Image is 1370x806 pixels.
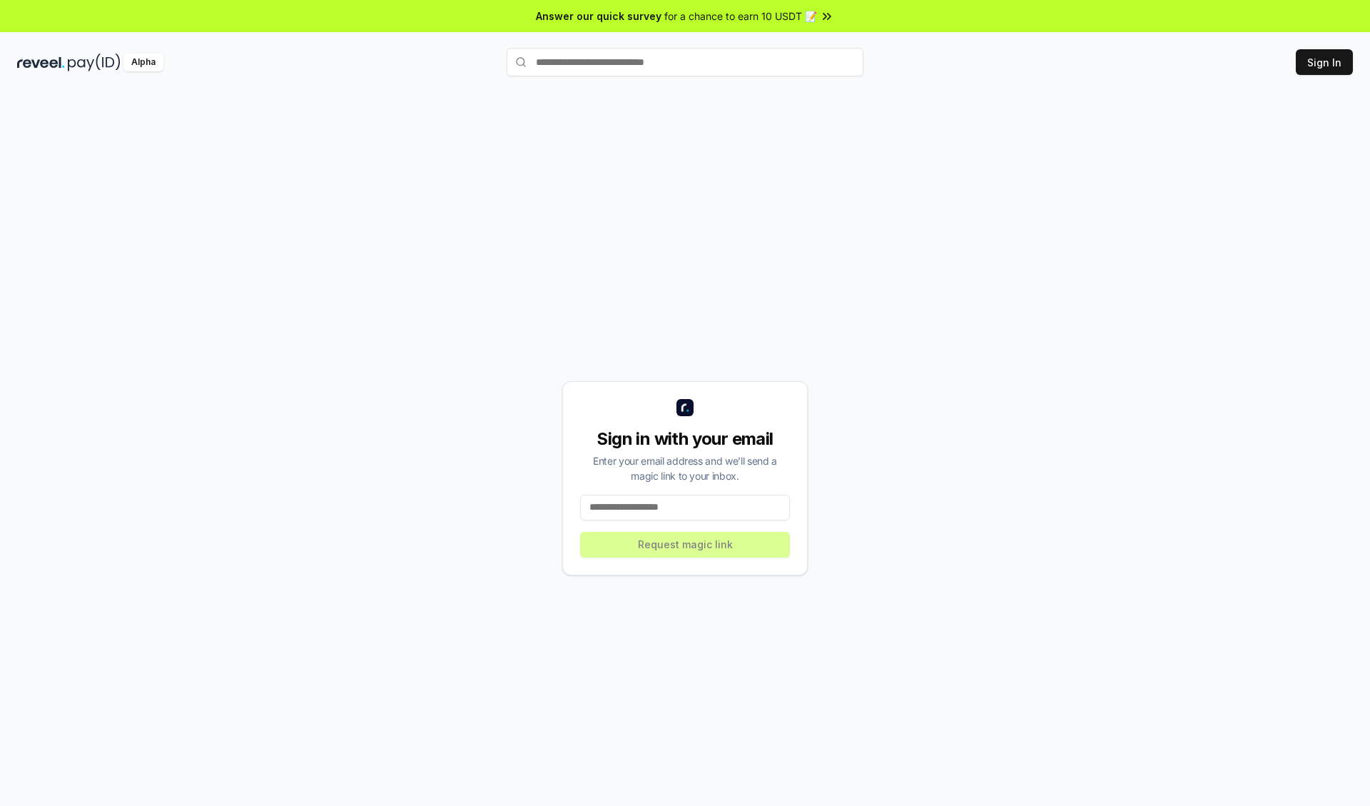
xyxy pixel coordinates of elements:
div: Sign in with your email [580,428,790,450]
button: Sign In [1296,49,1353,75]
img: reveel_dark [17,54,65,71]
img: logo_small [676,399,694,416]
span: for a chance to earn 10 USDT 📝 [664,9,817,24]
img: pay_id [68,54,121,71]
div: Enter your email address and we’ll send a magic link to your inbox. [580,453,790,483]
div: Alpha [123,54,163,71]
span: Answer our quick survey [536,9,661,24]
